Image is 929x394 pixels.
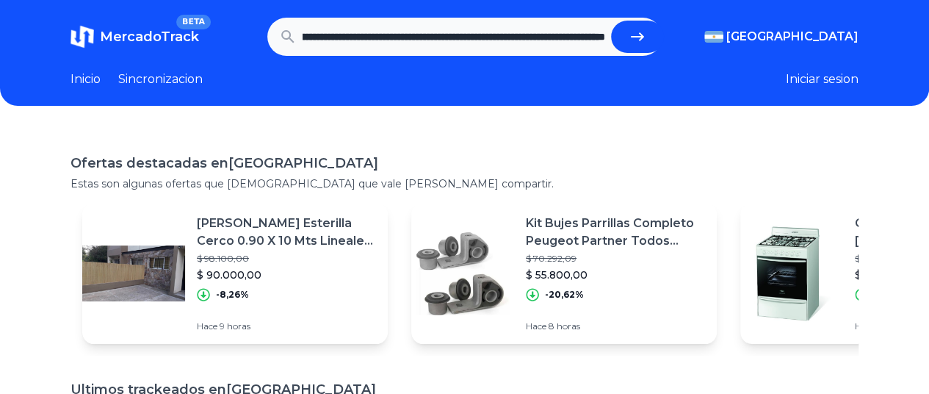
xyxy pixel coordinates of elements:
[82,203,388,344] a: Featured image[PERSON_NAME] Esterilla Cerco 0.90 X 10 Mts Lineales Tigre$ 98.100,00$ 90.000,00-8,...
[216,289,249,301] p: -8,26%
[176,15,211,29] span: BETA
[526,253,705,265] p: $ 70.292,09
[71,25,199,49] a: MercadoTrackBETA
[740,222,843,325] img: Featured image
[704,31,723,43] img: Argentina
[197,215,376,250] p: [PERSON_NAME] Esterilla Cerco 0.90 X 10 Mts Lineales Tigre
[71,153,858,173] h1: Ofertas destacadas en [GEOGRAPHIC_DATA]
[82,222,185,325] img: Featured image
[411,203,717,344] a: Featured imageKit Bujes Parrillas Completo Peugeot Partner Todos Modelos$ 70.292,09$ 55.800,00-20...
[704,28,858,46] button: [GEOGRAPHIC_DATA]
[71,71,101,88] a: Inicio
[786,71,858,88] button: Iniciar sesion
[411,222,514,325] img: Featured image
[545,289,584,301] p: -20,62%
[197,268,376,282] p: $ 90.000,00
[526,215,705,250] p: Kit Bujes Parrillas Completo Peugeot Partner Todos Modelos
[118,71,203,88] a: Sincronizacion
[197,320,376,332] p: Hace 9 horas
[526,320,705,332] p: Hace 8 horas
[726,28,858,46] span: [GEOGRAPHIC_DATA]
[526,268,705,282] p: $ 55.800,00
[71,25,94,49] img: MercadoTrack
[197,253,376,265] p: $ 98.100,00
[100,29,199,45] span: MercadoTrack
[71,176,858,191] p: Estas son algunas ofertas que [DEMOGRAPHIC_DATA] que vale [PERSON_NAME] compartir.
